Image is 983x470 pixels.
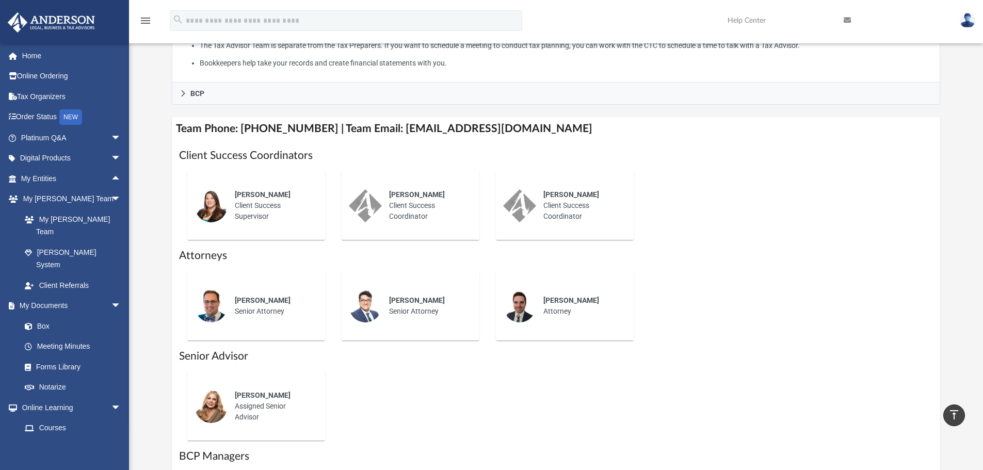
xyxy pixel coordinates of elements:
span: arrow_drop_up [111,168,132,189]
h1: Attorneys [179,248,933,263]
img: thumbnail [195,289,228,322]
h1: Senior Advisor [179,349,933,364]
a: My [PERSON_NAME] Teamarrow_drop_down [7,189,132,209]
div: Client Success Coordinator [382,182,472,229]
img: thumbnail [349,289,382,322]
a: Box [14,316,126,336]
span: [PERSON_NAME] [389,296,445,304]
i: vertical_align_top [948,409,960,421]
div: NEW [59,109,82,125]
a: Online Learningarrow_drop_down [7,397,132,418]
a: Online Ordering [7,66,137,87]
a: Client Referrals [14,275,132,296]
span: arrow_drop_down [111,397,132,418]
span: [PERSON_NAME] [235,190,291,199]
span: [PERSON_NAME] [543,296,599,304]
h1: Client Success Coordinators [179,148,933,163]
span: [PERSON_NAME] [389,190,445,199]
div: Assigned Senior Advisor [228,383,318,430]
a: Courses [14,418,132,439]
span: BCP [190,90,204,97]
div: Client Success Supervisor [228,182,318,229]
div: Senior Attorney [228,288,318,324]
a: My Documentsarrow_drop_down [7,296,132,316]
h4: Team Phone: [PHONE_NUMBER] | Team Email: [EMAIL_ADDRESS][DOMAIN_NAME] [172,117,941,140]
a: Digital Productsarrow_drop_down [7,148,137,169]
a: My [PERSON_NAME] Team [14,209,126,242]
a: Notarize [14,377,132,398]
a: Tax Organizers [7,86,137,107]
a: [PERSON_NAME] System [14,242,132,275]
a: vertical_align_top [943,404,965,426]
h1: BCP Managers [179,449,933,464]
span: arrow_drop_down [111,127,132,149]
div: Senior Attorney [382,288,472,324]
i: menu [139,14,152,27]
a: My Entitiesarrow_drop_up [7,168,137,189]
a: Home [7,45,137,66]
img: thumbnail [503,289,536,322]
a: Order StatusNEW [7,107,137,128]
img: thumbnail [195,390,228,423]
span: [PERSON_NAME] [543,190,599,199]
span: arrow_drop_down [111,296,132,317]
a: menu [139,20,152,27]
img: thumbnail [349,189,382,222]
li: Bookkeepers help take your records and create financial statements with you. [200,57,932,70]
a: Forms Library [14,356,126,377]
div: Client Success Coordinator [536,182,626,229]
span: [PERSON_NAME] [235,296,291,304]
img: Anderson Advisors Platinum Portal [5,12,98,33]
img: thumbnail [195,189,228,222]
img: thumbnail [503,189,536,222]
a: Meeting Minutes [14,336,132,357]
span: arrow_drop_down [111,148,132,169]
a: Platinum Q&Aarrow_drop_down [7,127,137,148]
span: [PERSON_NAME] [235,391,291,399]
li: The Tax Advisor Team is separate from the Tax Preparers. If you want to schedule a meeting to con... [200,39,932,52]
img: User Pic [960,13,975,28]
i: search [172,14,184,25]
a: BCP [172,83,941,105]
div: Attorney [536,288,626,324]
span: arrow_drop_down [111,189,132,210]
